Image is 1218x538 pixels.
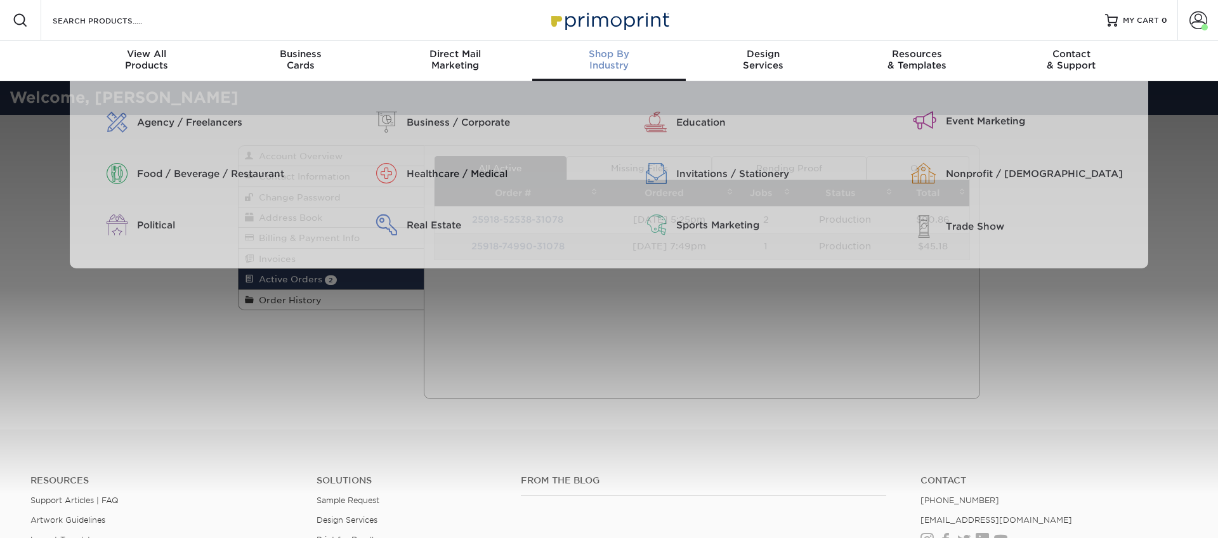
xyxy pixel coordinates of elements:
div: Sports Marketing [676,218,869,232]
span: 0 [1162,16,1167,25]
div: Industry [532,48,686,71]
a: Food / Beverage / Restaurant [79,163,330,184]
a: [EMAIL_ADDRESS][DOMAIN_NAME] [920,515,1072,525]
div: Cards [224,48,378,71]
a: Invitations / Stationery [619,163,869,184]
img: Primoprint [546,6,672,34]
span: Business [224,48,378,60]
div: Real Estate [407,218,599,232]
span: Shop By [532,48,686,60]
span: Direct Mail [378,48,532,60]
a: Education [619,112,869,133]
a: Artwork Guidelines [30,515,105,525]
a: Shop ByIndustry [532,41,686,81]
span: MY CART [1123,15,1159,26]
a: DesignServices [686,41,840,81]
div: & Templates [840,48,994,71]
a: [PHONE_NUMBER] [920,495,999,505]
div: Trade Show [946,220,1139,233]
a: Event Marketing [888,112,1139,130]
a: BusinessCards [224,41,378,81]
a: Political [79,214,330,235]
span: View All [70,48,224,60]
a: Design Services [317,515,377,525]
span: Design [686,48,840,60]
a: Contact& Support [994,41,1148,81]
a: View AllProducts [70,41,224,81]
div: Education [676,115,869,129]
span: Resources [840,48,994,60]
a: Real Estate [349,214,599,235]
a: Agency / Freelancers [79,112,330,133]
a: Support Articles | FAQ [30,495,119,505]
div: Business / Corporate [407,115,599,129]
a: Business / Corporate [349,112,599,133]
div: Political [137,218,330,232]
div: Agency / Freelancers [137,115,330,129]
div: Event Marketing [946,114,1139,128]
a: Trade Show [888,214,1139,238]
div: Services [686,48,840,71]
a: Nonprofit / [DEMOGRAPHIC_DATA] [888,163,1139,184]
div: Food / Beverage / Restaurant [137,167,330,181]
a: Sample Request [317,495,379,505]
span: Contact [994,48,1148,60]
a: Healthcare / Medical [349,163,599,184]
div: Healthcare / Medical [407,167,599,181]
div: Marketing [378,48,532,71]
div: Invitations / Stationery [676,167,869,181]
a: Direct MailMarketing [378,41,532,81]
div: Products [70,48,224,71]
div: Nonprofit / [DEMOGRAPHIC_DATA] [946,167,1139,181]
a: Sports Marketing [619,214,869,235]
a: Resources& Templates [840,41,994,81]
div: & Support [994,48,1148,71]
input: SEARCH PRODUCTS..... [51,13,175,28]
